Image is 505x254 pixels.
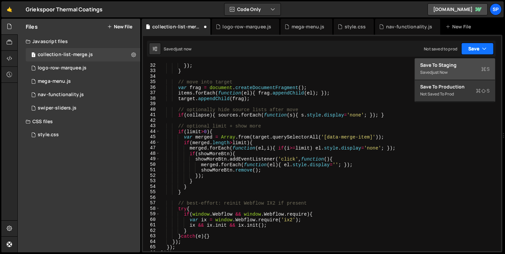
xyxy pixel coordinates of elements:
[143,189,160,195] div: 55
[143,112,160,118] div: 41
[143,90,160,96] div: 37
[461,43,494,55] button: Save
[143,101,160,107] div: 39
[26,101,140,115] div: 15023/41941.js
[143,162,160,168] div: 50
[38,105,76,111] div: swiper-sliders.js
[26,128,140,142] div: 15023/39194.css
[476,87,490,94] span: S
[143,96,160,101] div: 38
[26,5,103,13] div: Griekspoor Thermal Coatings
[38,92,84,98] div: nav-functionality.js
[143,63,160,68] div: 32
[143,200,160,206] div: 57
[386,23,432,30] div: nav-functionality.js
[31,53,35,58] span: 1
[143,79,160,85] div: 35
[420,62,490,68] div: Save to Staging
[143,217,160,223] div: 60
[432,69,448,75] div: just now
[490,3,502,15] a: Sp
[26,23,38,30] h2: Files
[424,46,457,52] div: Not saved to prod
[143,74,160,79] div: 34
[143,228,160,234] div: 62
[107,24,132,29] button: New File
[18,115,140,128] div: CSS files
[143,184,160,190] div: 54
[18,35,140,48] div: Javascript files
[143,173,160,179] div: 52
[481,66,490,72] span: S
[1,1,18,17] a: 🤙
[428,3,488,15] a: [DOMAIN_NAME]
[345,23,366,30] div: style.css
[26,48,140,61] div: 15023/47659.js
[143,129,160,135] div: 44
[143,151,160,157] div: 48
[143,195,160,201] div: 56
[143,134,160,140] div: 45
[143,107,160,112] div: 40
[143,140,160,146] div: 46
[224,3,281,15] button: Code Only
[38,65,87,71] div: logo-row-marquee.js
[143,222,160,228] div: 61
[420,90,490,98] div: Not saved to prod
[152,23,202,30] div: collection-list-merge.js
[38,52,93,58] div: collection-list-merge.js
[420,83,490,90] div: Save to Production
[415,80,495,102] button: Save to ProductionS Not saved to prod
[26,75,140,88] div: 15023/39193.js
[143,85,160,90] div: 36
[26,88,140,101] div: 15023/45580.js
[143,123,160,129] div: 43
[143,118,160,123] div: 42
[222,23,271,30] div: logo-row-marquee.js
[143,68,160,74] div: 33
[143,233,160,239] div: 63
[420,68,490,76] div: Saved
[292,23,325,30] div: mega-menu.js
[143,167,160,173] div: 51
[143,244,160,250] div: 65
[143,178,160,184] div: 53
[143,156,160,162] div: 49
[143,239,160,245] div: 64
[26,61,140,75] div: 15023/47210.js
[176,46,191,52] div: just now
[38,78,71,84] div: mega-menu.js
[415,58,495,80] button: Save to StagingS Savedjust now
[143,206,160,212] div: 58
[143,145,160,151] div: 47
[164,46,191,52] div: Saved
[446,23,474,30] div: New File
[38,132,59,138] div: style.css
[143,211,160,217] div: 59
